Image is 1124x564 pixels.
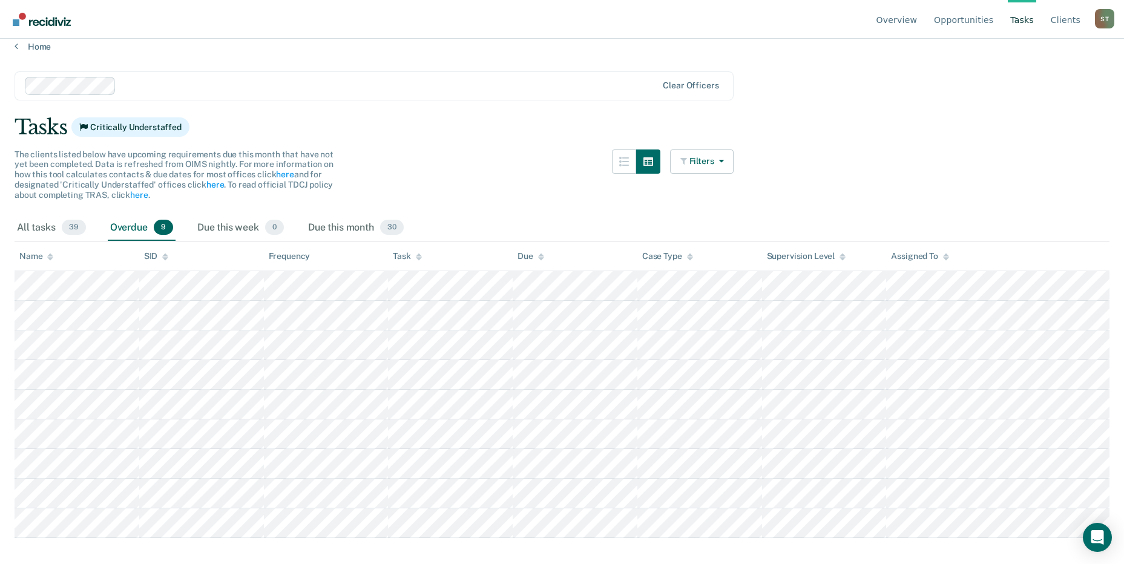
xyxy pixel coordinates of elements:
span: 9 [154,220,173,235]
div: Tasks [15,115,1109,140]
div: Due [518,251,544,261]
div: Due this month30 [306,215,406,241]
a: Home [15,41,1109,52]
div: Frequency [269,251,311,261]
div: Name [19,251,53,261]
div: Task [393,251,421,261]
div: Due this week0 [195,215,286,241]
a: here [206,180,224,189]
div: All tasks39 [15,215,88,241]
span: 39 [62,220,86,235]
span: 30 [380,220,404,235]
span: 0 [265,220,284,235]
div: Open Intercom Messenger [1083,523,1112,552]
span: Critically Understaffed [71,117,189,137]
div: SID [144,251,169,261]
button: Profile dropdown button [1095,9,1114,28]
div: S T [1095,9,1114,28]
div: Assigned To [891,251,948,261]
button: Filters [670,149,734,174]
div: Case Type [642,251,693,261]
div: Overdue9 [108,215,176,241]
img: Recidiviz [13,13,71,26]
div: Supervision Level [767,251,846,261]
div: Clear officers [663,80,718,91]
a: here [276,169,294,179]
span: The clients listed below have upcoming requirements due this month that have not yet been complet... [15,149,334,200]
a: here [130,190,148,200]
